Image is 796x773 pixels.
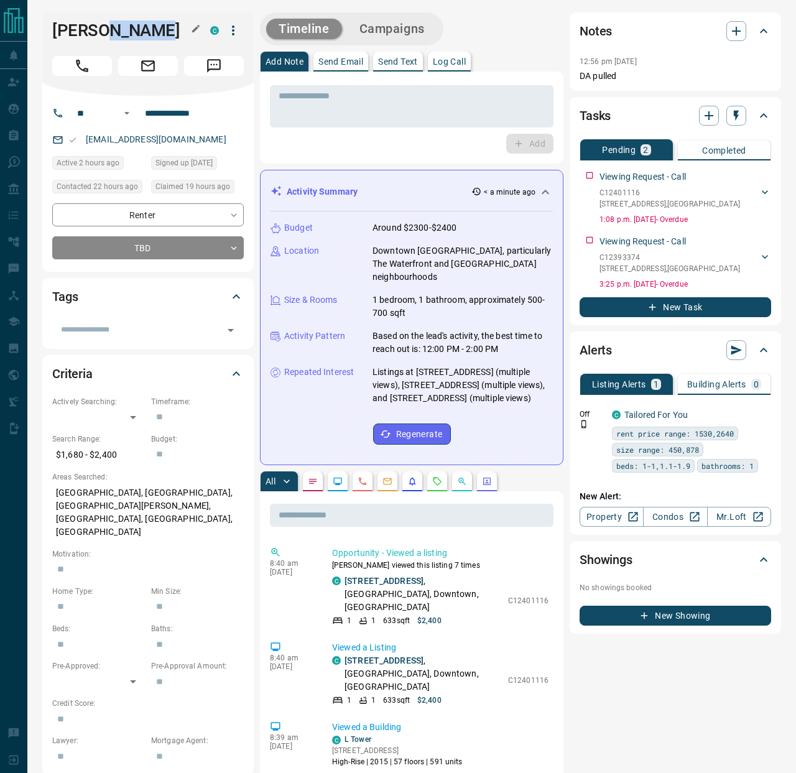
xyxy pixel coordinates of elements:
span: beds: 1-1,1.1-1.9 [616,460,690,472]
svg: Agent Actions [482,476,492,486]
p: Around $2300-$2400 [373,221,456,234]
h2: Tags [52,287,78,307]
p: 8:40 am [270,559,313,568]
p: Location [284,244,319,257]
a: [STREET_ADDRESS] [345,655,423,665]
p: [DATE] [270,568,313,576]
div: condos.ca [332,576,341,585]
p: 1 bedroom, 1 bathroom, approximately 500-700 sqft [373,294,553,320]
p: Add Note [266,57,303,66]
div: Sun Sep 14 2025 [151,180,244,197]
button: New Task [580,297,771,317]
svg: Calls [358,476,368,486]
p: 8:40 am [270,654,313,662]
div: Criteria [52,359,244,389]
div: condos.ca [332,736,341,744]
p: Home Type: [52,586,145,597]
div: condos.ca [210,26,219,35]
div: TBD [52,236,244,259]
p: Beds: [52,623,145,634]
p: 8:39 am [270,733,313,742]
p: Search Range: [52,433,145,445]
p: Pre-Approved: [52,660,145,672]
div: C12401116[STREET_ADDRESS],[GEOGRAPHIC_DATA] [599,185,771,212]
p: $2,400 [417,695,442,706]
p: [DATE] [270,662,313,671]
p: Pre-Approval Amount: [151,660,244,672]
p: 1 [371,615,376,626]
span: size range: 450,878 [616,443,699,456]
div: condos.ca [612,410,621,419]
a: Tailored For You [624,410,688,420]
p: [DATE] [270,742,313,751]
div: Alerts [580,335,771,365]
p: 3:25 p.m. [DATE] - Overdue [599,279,771,290]
span: Contacted 22 hours ago [57,180,138,193]
p: No showings booked [580,582,771,593]
div: Tasks [580,101,771,131]
p: 1 [654,380,659,389]
p: [STREET_ADDRESS] , [GEOGRAPHIC_DATA] [599,263,740,274]
p: New Alert: [580,490,771,503]
button: Open [119,106,134,121]
p: 1 [347,615,351,626]
p: Areas Searched: [52,471,244,483]
p: Mortgage Agent: [151,735,244,746]
button: New Showing [580,606,771,626]
p: C12401116 [508,675,548,686]
div: Activity Summary< a minute ago [271,180,553,203]
svg: Email Valid [68,136,77,144]
h2: Showings [580,550,632,570]
p: C12401116 [508,595,548,606]
div: Tags [52,282,244,312]
p: Baths: [151,623,244,634]
span: Signed up [DATE] [155,157,213,169]
p: Activity Pattern [284,330,345,343]
p: Log Call [433,57,466,66]
p: [STREET_ADDRESS] , [GEOGRAPHIC_DATA] [599,198,740,210]
p: $2,400 [417,615,442,626]
p: C12393374 [599,252,740,263]
p: Activity Summary [287,185,358,198]
div: Fri Apr 16 2021 [151,156,244,174]
svg: Push Notification Only [580,420,588,428]
p: 633 sqft [383,695,410,706]
svg: Listing Alerts [407,476,417,486]
p: Viewing Request - Call [599,170,686,183]
div: Notes [580,16,771,46]
p: Building Alerts [687,380,746,389]
p: Completed [702,146,746,155]
p: Actively Searching: [52,396,145,407]
div: Showings [580,545,771,575]
a: Mr.Loft [707,507,771,527]
p: [PERSON_NAME] viewed this listing 7 times [332,560,548,571]
p: C12401116 [599,187,740,198]
p: Timeframe: [151,396,244,407]
p: Downtown [GEOGRAPHIC_DATA], particularly The Waterfront and [GEOGRAPHIC_DATA] neighbourhoods [373,244,553,284]
svg: Emails [382,476,392,486]
svg: Lead Browsing Activity [333,476,343,486]
span: Active 2 hours ago [57,157,119,169]
p: Motivation: [52,549,244,560]
p: 1 [347,695,351,706]
div: C12393374[STREET_ADDRESS],[GEOGRAPHIC_DATA] [599,249,771,277]
p: DA pulled [580,70,771,83]
a: Property [580,507,644,527]
p: Viewed a Listing [332,641,548,654]
p: 2 [643,146,648,154]
p: Budget: [151,433,244,445]
p: Credit Score: [52,698,244,709]
p: 0 [754,380,759,389]
div: Renter [52,203,244,226]
span: Call [52,56,112,76]
h2: Notes [580,21,612,41]
h2: Alerts [580,340,612,360]
svg: Notes [308,476,318,486]
p: , [GEOGRAPHIC_DATA], Downtown, [GEOGRAPHIC_DATA] [345,654,502,693]
button: Campaigns [347,19,437,39]
p: Viewing Request - Call [599,235,686,248]
a: Condos [643,507,707,527]
span: Message [184,56,244,76]
p: Lawyer: [52,735,145,746]
p: [GEOGRAPHIC_DATA], [GEOGRAPHIC_DATA], [GEOGRAPHIC_DATA][PERSON_NAME], [GEOGRAPHIC_DATA], [GEOGRAP... [52,483,244,542]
